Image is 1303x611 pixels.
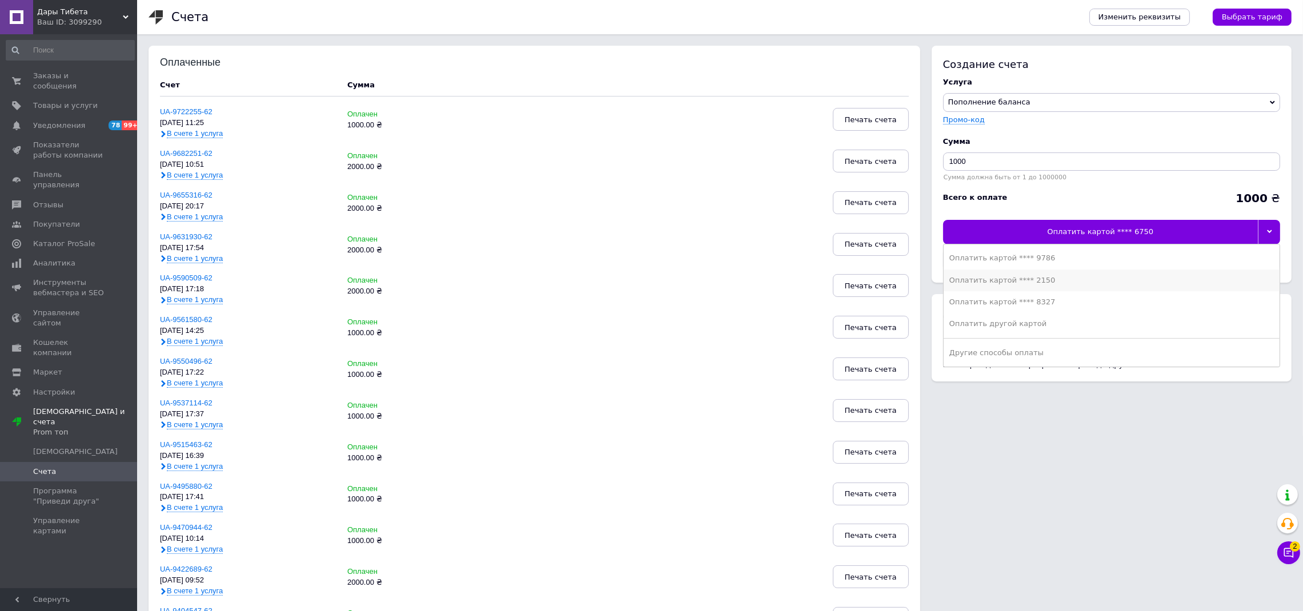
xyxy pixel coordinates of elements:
[347,412,467,421] div: 1000.00 ₴
[167,129,223,138] span: В счете 1 услуга
[347,287,467,296] div: 2000.00 ₴
[160,274,213,282] a: UA-9590509-62
[6,40,135,61] input: Поиск
[833,399,909,422] button: Печать счета
[347,537,467,545] div: 1000.00 ₴
[167,462,223,471] span: В счете 1 услуга
[33,367,62,377] span: Маркет
[1098,12,1181,22] span: Изменить реквизиты
[33,407,137,438] span: [DEMOGRAPHIC_DATA] и счета
[833,150,909,172] button: Печать счета
[845,323,897,332] span: Печать счета
[160,57,235,69] div: Оплаченные
[347,163,467,171] div: 2000.00 ₴
[160,452,336,460] div: [DATE] 16:39
[949,253,1274,263] div: Оплатить картой **** 9786
[160,482,213,491] a: UA-9495880-62
[33,427,137,437] div: Prom топ
[33,71,106,91] span: Заказы и сообщения
[347,371,467,379] div: 1000.00 ₴
[1290,541,1300,552] span: 2
[943,220,1258,244] div: Оплатить картой **** 6750
[160,202,336,211] div: [DATE] 20:17
[347,454,467,463] div: 1000.00 ₴
[845,406,897,415] span: Печать счета
[33,486,106,507] span: Программа "Приведи друга"
[160,160,336,169] div: [DATE] 10:51
[949,348,1274,358] div: Другие способы оплаты
[160,357,213,365] a: UA-9550496-62
[160,399,213,407] a: UA-9537114-62
[347,246,467,255] div: 2000.00 ₴
[347,526,467,534] div: Оплачен
[845,240,897,248] span: Печать счета
[943,57,1280,71] div: Создание счета
[1222,12,1282,22] span: Выбрать тариф
[833,524,909,546] button: Печать счета
[347,443,467,452] div: Оплачен
[347,495,467,504] div: 1000.00 ₴
[845,489,897,498] span: Печать счета
[167,212,223,222] span: В счете 1 услуга
[160,315,213,324] a: UA-9561580-62
[347,568,467,576] div: Оплачен
[845,531,897,540] span: Печать счета
[845,282,897,290] span: Печать счета
[1277,541,1300,564] button: Чат с покупателем2
[833,233,909,256] button: Печать счета
[37,17,137,27] div: Ваш ID: 3099290
[833,316,909,339] button: Печать счета
[347,360,467,368] div: Оплачен
[33,200,63,210] span: Отзывы
[833,191,909,214] button: Печать счета
[160,523,213,532] a: UA-9470944-62
[167,171,223,180] span: В счете 1 услуга
[160,232,213,241] a: UA-9631930-62
[167,379,223,388] span: В счете 1 услуга
[33,467,56,477] span: Счета
[845,573,897,581] span: Печать счета
[347,194,467,202] div: Оплачен
[943,136,1280,147] div: Сумма
[1236,192,1280,204] div: ₴
[845,198,897,207] span: Печать счета
[160,576,336,585] div: [DATE] 09:52
[943,192,1008,203] div: Всего к оплате
[845,115,897,124] span: Печать счета
[167,503,223,512] span: В счете 1 услуга
[160,440,213,449] a: UA-9515463-62
[347,152,467,160] div: Оплачен
[845,448,897,456] span: Печать счета
[833,357,909,380] button: Печать счета
[943,77,1280,87] div: Услуга
[37,7,123,17] span: Дары Тибета
[33,447,118,457] span: [DEMOGRAPHIC_DATA]
[33,278,106,298] span: Инструменты вебмастера и SEO
[160,534,336,543] div: [DATE] 10:14
[833,274,909,297] button: Печать счета
[347,329,467,337] div: 1000.00 ₴
[160,368,336,377] div: [DATE] 17:22
[160,119,336,127] div: [DATE] 11:25
[347,578,467,587] div: 2000.00 ₴
[109,120,122,130] span: 78
[160,80,336,90] div: Счет
[167,254,223,263] span: В счете 1 услуга
[347,318,467,327] div: Оплачен
[160,493,336,501] div: [DATE] 17:41
[167,295,223,304] span: В счете 1 услуга
[1213,9,1292,26] a: Выбрать тариф
[33,308,106,328] span: Управление сайтом
[943,115,985,124] label: Промо-код
[33,387,75,397] span: Настройки
[167,586,223,596] span: В счете 1 услуга
[1089,9,1190,26] a: Изменить реквизиты
[948,98,1031,106] span: Пополнение баланса
[33,120,85,131] span: Уведомления
[167,420,223,429] span: В счете 1 услуга
[160,410,336,419] div: [DATE] 17:37
[949,319,1274,329] div: Оплатить другой картой
[943,152,1280,171] input: Введите сумму
[160,149,213,158] a: UA-9682251-62
[949,275,1274,286] div: Оплатить картой **** 2150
